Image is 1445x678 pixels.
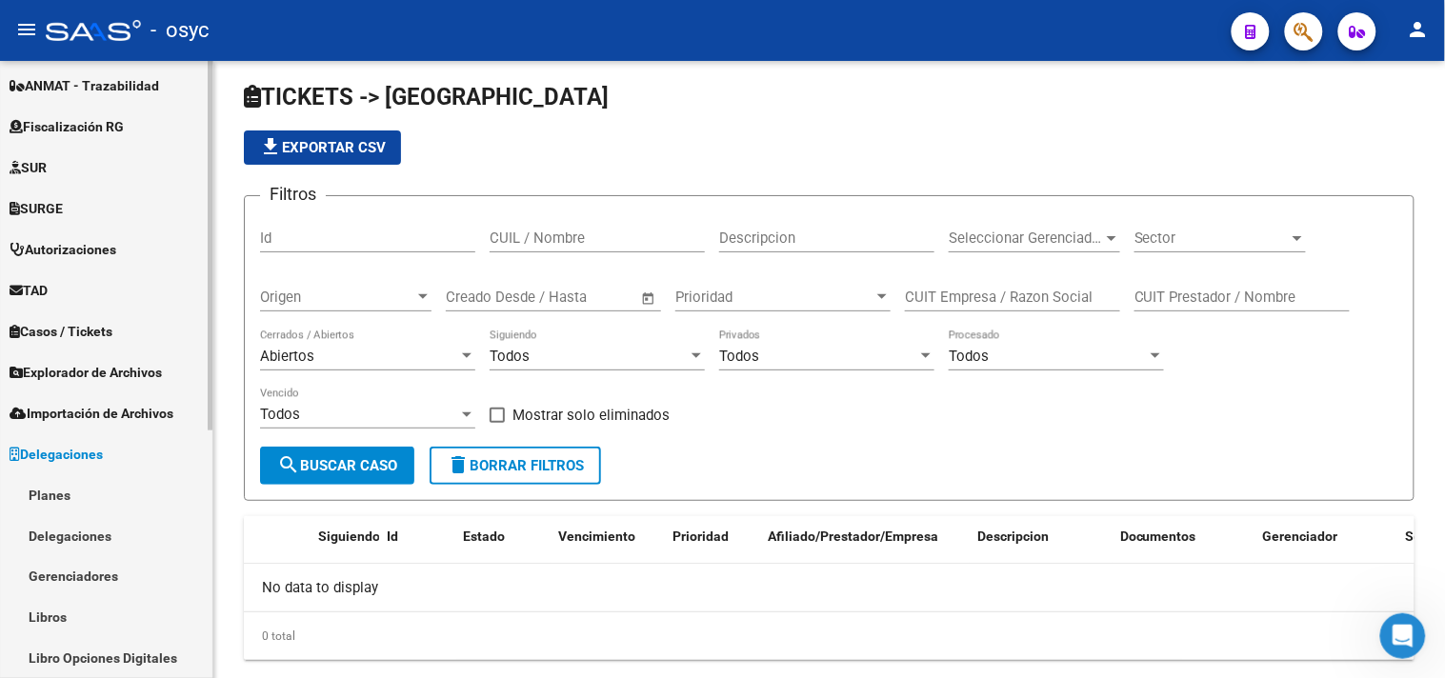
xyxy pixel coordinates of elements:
div: No data to display [244,564,1415,611]
span: Siguiendo [318,528,380,544]
span: Todos [949,348,989,365]
button: Open calendar [638,288,660,309]
span: Afiliado/Prestador/Empresa [768,528,938,544]
span: Explorador de Archivos [10,362,162,383]
span: Todos [719,348,759,365]
span: Importación de Archivos [10,403,173,424]
span: Prioridad [675,289,873,306]
span: Buscar Caso [277,457,397,474]
button: Buscar Caso [260,447,414,485]
span: SURGE [10,198,63,219]
span: Todos [490,348,530,365]
span: Vencimiento [558,528,635,544]
span: ANMAT - Trazabilidad [10,75,159,96]
datatable-header-cell: Descripcion [970,516,1113,579]
span: Gerenciador [1263,528,1338,544]
input: Fecha fin [540,289,632,306]
datatable-header-cell: Vencimiento [551,516,665,579]
span: TICKETS -> [GEOGRAPHIC_DATA] [244,84,609,110]
datatable-header-cell: Id [379,516,455,579]
span: Delegaciones [10,444,103,465]
button: Borrar Filtros [430,447,601,485]
span: Casos / Tickets [10,321,112,342]
datatable-header-cell: Afiliado/Prestador/Empresa [760,516,970,579]
div: 0 total [244,612,1415,660]
span: - osyc [151,10,210,51]
datatable-header-cell: Prioridad [665,516,760,579]
h3: Filtros [260,181,326,208]
datatable-header-cell: Documentos [1113,516,1255,579]
mat-icon: file_download [259,135,282,158]
datatable-header-cell: Siguiendo [311,516,379,579]
span: Documentos [1120,528,1196,544]
span: SUR [10,157,47,178]
span: TAD [10,280,48,301]
span: Fiscalización RG [10,116,124,137]
mat-icon: delete [447,453,470,476]
span: Exportar CSV [259,139,386,156]
span: Estado [463,528,505,544]
span: Abiertos [260,348,314,365]
button: Exportar CSV [244,130,401,165]
mat-icon: menu [15,18,38,41]
datatable-header-cell: Estado [455,516,551,579]
span: Prioridad [672,528,729,544]
span: Autorizaciones [10,239,116,260]
datatable-header-cell: Gerenciador [1255,516,1398,579]
iframe: Intercom live chat [1380,613,1426,659]
span: Sector [1134,229,1289,247]
span: Origen [260,289,414,306]
span: Mostrar solo eliminados [512,404,670,427]
span: Todos [260,406,300,423]
span: Id [387,528,398,544]
mat-icon: person [1407,18,1430,41]
mat-icon: search [277,453,300,476]
span: Seleccionar Gerenciador [949,229,1103,247]
input: Fecha inicio [446,289,523,306]
span: Borrar Filtros [447,457,584,474]
span: Descripcion [977,528,1049,544]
